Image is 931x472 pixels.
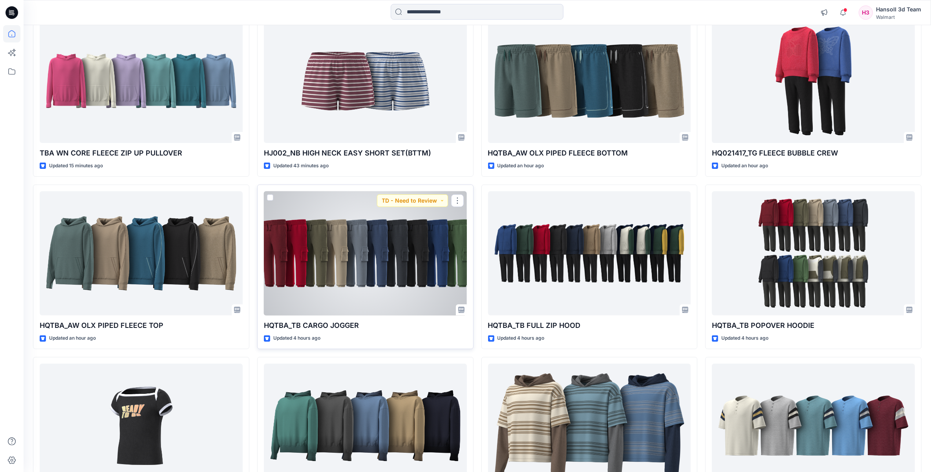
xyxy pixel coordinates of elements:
p: HQTBA_AW OLX PIPED FLEECE TOP [40,320,243,331]
a: HQTBA_TB POPOVER HOODIE [712,191,915,316]
p: Updated 4 hours ago [273,334,320,342]
p: HJ002_NB HIGH NECK EASY SHORT SET(BTTM) [264,148,467,159]
div: Hansoll 3d Team [876,5,921,14]
p: Updated an hour ago [498,162,544,170]
a: HQTBA_TB FULL ZIP HOOD [488,191,691,316]
p: Updated 4 hours ago [498,334,545,342]
p: HQTBA_AW OLX PIPED FLEECE BOTTOM [488,148,691,159]
p: Updated 43 minutes ago [273,162,329,170]
a: HQTBA_AW OLX PIPED FLEECE BOTTOM [488,19,691,143]
a: TBA WN CORE FLEECE ZIP UP PULLOVER [40,19,243,143]
p: Updated an hour ago [721,162,768,170]
a: HQ021417_TG FLEECE BUBBLE CREW [712,19,915,143]
p: HQTBA_TB FULL ZIP HOOD [488,320,691,331]
p: Updated 15 minutes ago [49,162,103,170]
a: HQTBA_AW OLX PIPED FLEECE TOP [40,191,243,316]
p: TBA WN CORE FLEECE ZIP UP PULLOVER [40,148,243,159]
a: HQTBA_TB CARGO JOGGER [264,191,467,316]
p: Updated an hour ago [49,334,96,342]
div: H3 [859,5,873,20]
p: HQ021417_TG FLEECE BUBBLE CREW [712,148,915,159]
p: HQTBA_TB POPOVER HOODIE [712,320,915,331]
p: Updated 4 hours ago [721,334,768,342]
p: HQTBA_TB CARGO JOGGER [264,320,467,331]
a: HJ002_NB HIGH NECK EASY SHORT SET(BTTM) [264,19,467,143]
div: Walmart [876,14,921,20]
